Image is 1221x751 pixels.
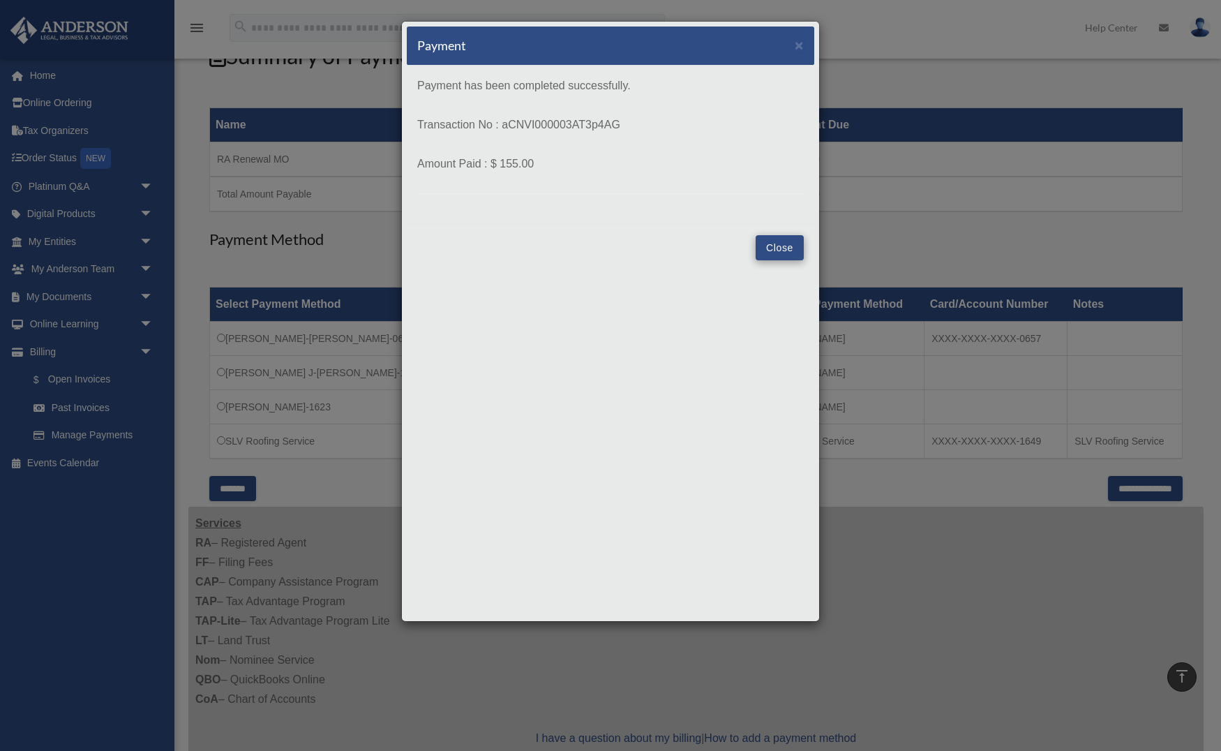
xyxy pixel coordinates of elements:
[417,76,804,96] p: Payment has been completed successfully.
[756,235,804,260] button: Close
[417,37,466,54] h5: Payment
[417,115,804,135] p: Transaction No : aCNVI000003AT3p4AG
[795,37,804,53] span: ×
[417,154,804,174] p: Amount Paid : $ 155.00
[795,38,804,52] button: Close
